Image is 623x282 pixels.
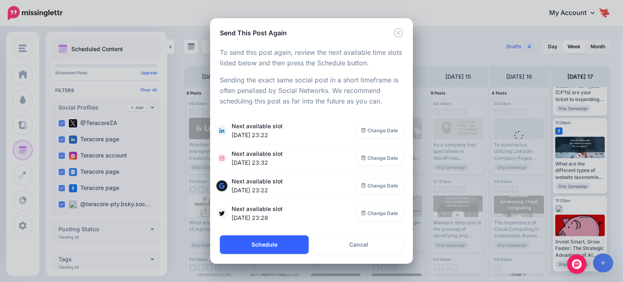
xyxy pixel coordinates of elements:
[232,131,352,140] span: [DATE] 23:22
[393,28,403,38] button: Close
[232,149,357,167] span: Next available slot
[220,28,287,38] h5: Send This Post Again
[357,179,403,193] a: Change Date
[232,213,352,222] span: [DATE] 23:28
[220,235,309,254] button: Schedule
[232,186,352,195] span: [DATE] 23:22
[232,158,352,167] span: [DATE] 23:32
[357,123,403,138] a: Change Date
[220,75,403,107] p: Sending the exact same social post in a short timeframe is often penalised by Social Networks. We...
[220,47,403,69] p: To send this post again, review the next available time slots listed below and then press the Sch...
[357,151,403,166] a: Change Date
[357,206,403,221] a: Change Date
[232,177,357,195] span: Next available slot
[232,122,357,140] span: Next available slot
[314,235,403,254] a: Cancel
[567,254,586,274] div: Open Intercom Messenger
[232,205,357,222] span: Next available slot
